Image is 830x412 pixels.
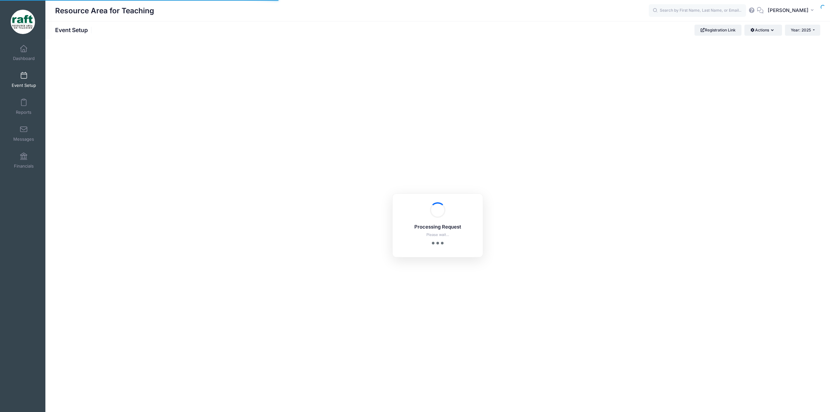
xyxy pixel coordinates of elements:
[8,149,39,172] a: Financials
[694,25,741,36] a: Registration Link
[13,136,34,142] span: Messages
[401,232,474,238] p: Please wait...
[55,3,154,18] h1: Resource Area for Teaching
[785,25,820,36] button: Year: 2025
[764,3,820,18] button: [PERSON_NAME]
[791,28,811,32] span: Year: 2025
[649,4,746,17] input: Search by First Name, Last Name, or Email...
[55,27,93,33] h1: Event Setup
[8,95,39,118] a: Reports
[8,41,39,64] a: Dashboard
[14,163,34,169] span: Financials
[768,7,809,14] span: [PERSON_NAME]
[12,83,36,88] span: Event Setup
[401,224,474,230] h5: Processing Request
[13,56,35,61] span: Dashboard
[744,25,782,36] button: Actions
[11,10,35,34] img: Resource Area for Teaching
[16,110,31,115] span: Reports
[8,68,39,91] a: Event Setup
[8,122,39,145] a: Messages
